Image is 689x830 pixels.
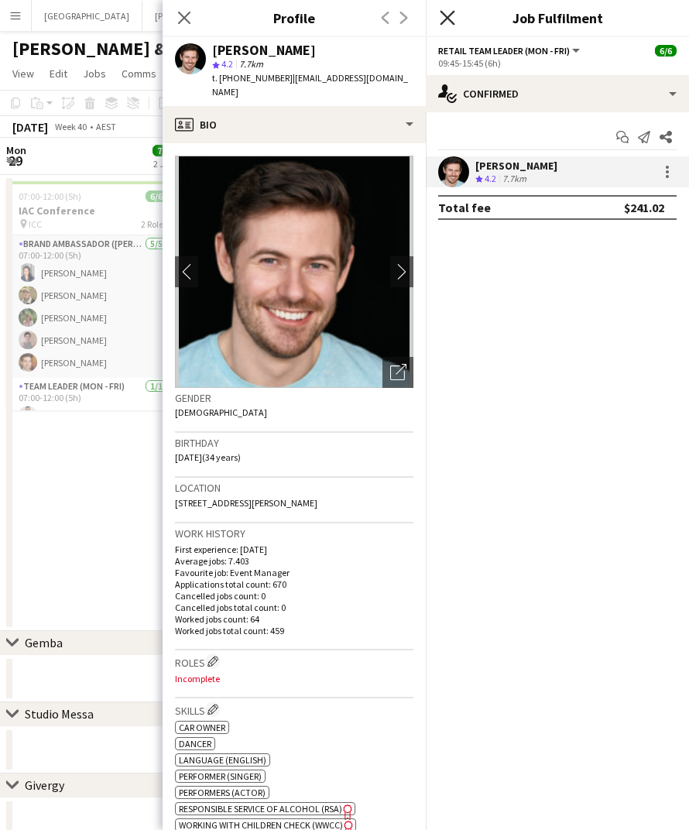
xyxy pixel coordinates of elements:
[175,391,413,405] h3: Gender
[77,63,112,84] a: Jobs
[179,754,266,766] span: Language (English)
[6,143,26,157] span: Mon
[175,526,413,540] h3: Work history
[175,602,413,613] p: Cancelled jobs total count: 0
[163,106,426,143] div: Bio
[19,190,81,202] span: 07:00-12:00 (5h)
[175,590,413,602] p: Cancelled jobs count: 0
[6,204,180,218] h3: IAC Conference
[6,235,180,378] app-card-role: Brand Ambassador ([PERSON_NAME])5/507:00-12:00 (5h)[PERSON_NAME][PERSON_NAME][PERSON_NAME][PERSON...
[179,738,211,749] span: Dancer
[175,156,413,388] img: Crew avatar or photo
[179,787,266,798] span: Performers (Actor)
[25,706,94,722] div: Studio Messa
[426,75,689,112] div: Confirmed
[6,181,180,410] app-job-card: 07:00-12:00 (5h)6/6IAC Conference ICC2 RolesBrand Ambassador ([PERSON_NAME])5/507:00-12:00 (5h)[P...
[426,8,689,28] h3: Job Fulfilment
[221,58,233,70] span: 4.2
[175,555,413,567] p: Average jobs: 7.403
[12,67,34,81] span: View
[212,43,316,57] div: [PERSON_NAME]
[12,119,48,135] div: [DATE]
[179,770,262,782] span: Performer (Singer)
[175,497,317,509] span: [STREET_ADDRESS][PERSON_NAME]
[438,45,570,57] span: RETAIL Team Leader (Mon - Fri)
[175,578,413,590] p: Applications total count: 670
[25,777,64,793] div: Givergy
[624,200,664,215] div: $241.02
[96,121,116,132] div: AEST
[51,121,90,132] span: Week 40
[32,1,142,31] button: [GEOGRAPHIC_DATA]
[4,152,26,170] span: 29
[236,58,266,70] span: 7.7km
[175,653,413,670] h3: Roles
[153,158,177,170] div: 2 Jobs
[142,1,340,31] button: [PERSON_NAME] & [PERSON_NAME]'s Board
[438,200,491,215] div: Total fee
[25,635,63,650] div: Gemba
[499,173,530,186] div: 7.7km
[175,406,267,418] span: [DEMOGRAPHIC_DATA]
[382,357,413,388] div: Open photos pop-in
[179,722,225,733] span: Car Owner
[6,378,180,430] app-card-role: Team Leader (Mon - Fri)1/107:00-12:00 (5h)[PERSON_NAME]
[485,173,496,184] span: 4.2
[12,37,376,60] h1: [PERSON_NAME] & [PERSON_NAME]'s Board
[29,218,42,230] span: ICC
[43,63,74,84] a: Edit
[175,481,413,495] h3: Location
[122,67,156,81] span: Comms
[175,625,413,636] p: Worked jobs total count: 459
[438,45,582,57] button: RETAIL Team Leader (Mon - Fri)
[6,63,40,84] a: View
[179,803,342,815] span: Responsible Service of Alcohol (RSA)
[175,613,413,625] p: Worked jobs count: 64
[50,67,67,81] span: Edit
[475,159,557,173] div: [PERSON_NAME]
[655,45,677,57] span: 6/6
[175,701,413,718] h3: Skills
[146,190,167,202] span: 6/6
[212,72,408,98] span: | [EMAIL_ADDRESS][DOMAIN_NAME]
[163,8,426,28] h3: Profile
[115,63,163,84] a: Comms
[141,218,167,230] span: 2 Roles
[175,673,413,684] p: Incomplete
[175,544,413,555] p: First experience: [DATE]
[83,67,106,81] span: Jobs
[175,436,413,450] h3: Birthday
[175,451,241,463] span: [DATE] (34 years)
[212,72,293,84] span: t. [PHONE_NUMBER]
[175,567,413,578] p: Favourite job: Event Manager
[438,57,677,69] div: 09:45-15:45 (6h)
[153,145,174,156] span: 7/7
